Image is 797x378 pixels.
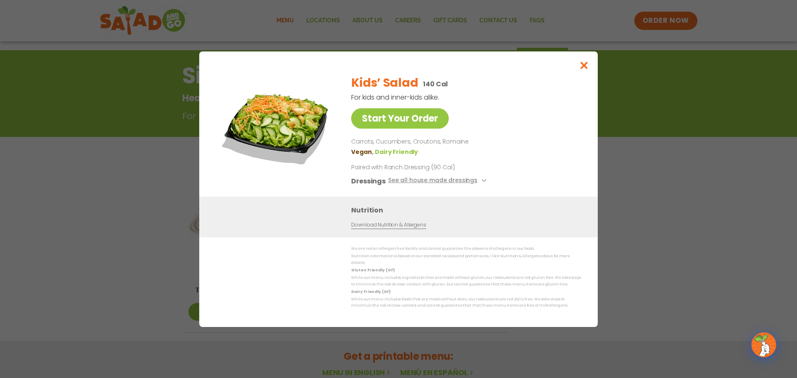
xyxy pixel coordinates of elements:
[351,163,505,171] p: Paired with Ranch Dressing (90 Cal)
[351,92,538,102] p: For kids and inner-kids alike.
[351,275,581,288] p: While our menu includes ingredients that are made without gluten, our restaurants are not gluten ...
[752,333,775,356] img: wpChatIcon
[423,79,448,89] p: 140 Cal
[375,147,420,156] li: Dairy Friendly
[351,268,394,273] strong: Gluten Friendly (GF)
[351,74,418,92] h2: Kids’ Salad
[388,176,489,186] button: See all house made dressings
[571,51,598,79] button: Close modal
[351,296,581,309] p: While our menu includes foods that are made without dairy, our restaurants are not dairy free. We...
[351,253,581,266] p: Nutrition information is based on our standard recipes and portion sizes. Click Nutrition & Aller...
[351,176,386,186] h3: Dressings
[351,137,578,147] p: Carrots, Cucumbers, Croutons, Romaine
[351,147,375,156] li: Vegan
[351,246,581,252] p: We are not an allergen free facility and cannot guarantee the absence of allergens in our foods.
[351,221,426,229] a: Download Nutrition & Allergens
[351,205,585,215] h3: Nutrition
[351,289,390,294] strong: Dairy Friendly (DF)
[218,68,334,184] img: Featured product photo for Kids’ Salad
[351,108,449,129] a: Start Your Order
